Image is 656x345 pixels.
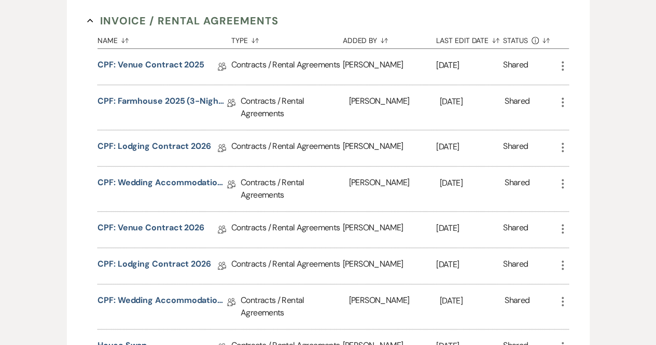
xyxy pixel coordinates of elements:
[505,294,529,319] div: Shared
[97,294,227,310] a: CPF: Wedding Accommodations- Bar Usage Fee 2025
[97,176,227,192] a: CPF: Wedding Accommodations- Bar Usage Fee 2025
[231,212,343,247] div: Contracts / Rental Agreements
[343,248,436,284] div: [PERSON_NAME]
[503,37,528,44] span: Status
[343,49,436,85] div: [PERSON_NAME]
[440,294,505,308] p: [DATE]
[505,95,529,120] div: Shared
[349,284,440,329] div: [PERSON_NAME]
[97,95,227,111] a: CPF: Farmhouse 2025 (3-Nights)
[349,85,440,130] div: [PERSON_NAME]
[231,130,343,166] div: Contracts / Rental Agreements
[503,140,528,156] div: Shared
[436,222,503,235] p: [DATE]
[503,59,528,75] div: Shared
[343,29,436,48] button: Added By
[231,29,343,48] button: Type
[97,222,204,238] a: CPF: Venue Contract 2026
[349,167,440,211] div: [PERSON_NAME]
[97,140,211,156] a: CPF: Lodging Contract 2026
[436,140,503,154] p: [DATE]
[343,130,436,166] div: [PERSON_NAME]
[97,29,231,48] button: Name
[97,258,211,274] a: CPF: Lodging Contract 2026
[87,13,278,29] button: Invoice / Rental Agreements
[343,212,436,247] div: [PERSON_NAME]
[440,176,505,190] p: [DATE]
[241,167,349,211] div: Contracts / Rental Agreements
[503,222,528,238] div: Shared
[97,59,204,75] a: CPF: Venue Contract 2025
[436,29,503,48] button: Last Edit Date
[440,95,505,108] p: [DATE]
[436,59,503,72] p: [DATE]
[241,284,349,329] div: Contracts / Rental Agreements
[503,258,528,274] div: Shared
[241,85,349,130] div: Contracts / Rental Agreements
[436,258,503,271] p: [DATE]
[231,49,343,85] div: Contracts / Rental Agreements
[503,29,556,48] button: Status
[505,176,529,201] div: Shared
[231,248,343,284] div: Contracts / Rental Agreements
